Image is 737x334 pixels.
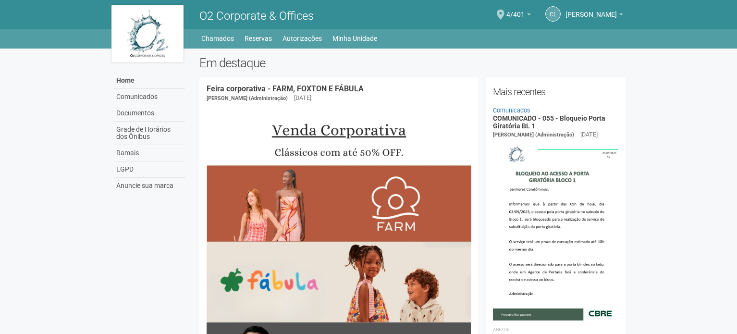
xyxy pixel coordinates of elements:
[114,89,185,105] a: Comunicados
[493,85,618,99] h2: Mais recentes
[114,178,185,194] a: Anuncie sua marca
[114,105,185,122] a: Documentos
[114,145,185,161] a: Ramais
[199,56,626,70] h2: Em destaque
[207,95,288,101] span: [PERSON_NAME] (Administração)
[114,161,185,178] a: LGPD
[114,73,185,89] a: Home
[493,107,530,114] a: Comunicados
[506,1,525,18] span: 4/401
[199,9,314,23] span: O2 Corporate & Offices
[111,5,184,62] img: logo.jpg
[493,114,605,129] a: COMUNICADO - 055 - Bloqueio Porta Giratória BL 1
[201,32,234,45] a: Chamados
[493,139,618,320] img: COMUNICADO%20-%20055%20-%20Bloqueio%20Porta%20Girat%C3%B3ria%20BL%201.jpg
[493,132,574,138] span: [PERSON_NAME] (Administração)
[114,122,185,145] a: Grade de Horários dos Ônibus
[283,32,322,45] a: Autorizações
[207,84,364,93] a: Feira corporativa - FARM, FOXTON E FÁBULA
[565,12,623,20] a: [PERSON_NAME]
[245,32,272,45] a: Reservas
[565,1,617,18] span: Claudia Luíza Soares de Castro
[294,94,311,102] div: [DATE]
[493,325,618,334] li: Anexos
[332,32,377,45] a: Minha Unidade
[506,12,531,20] a: 4/401
[545,6,561,22] a: CL
[580,130,598,139] div: [DATE]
